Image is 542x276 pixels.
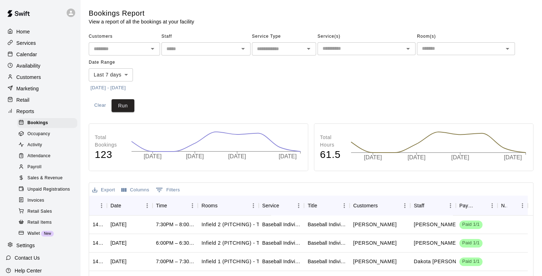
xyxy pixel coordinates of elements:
[17,184,80,195] a: Unpaid Registrations
[17,196,77,206] div: Invoices
[95,149,124,161] h4: 123
[262,196,279,216] div: Service
[262,221,301,228] div: Baseball Individual FIELDING - 30 minutes
[414,239,457,247] p: Mathew Ulrich
[201,239,267,247] p: Infield 2 (PITCHING) - TBK
[93,201,103,211] button: Sort
[198,196,258,216] div: Rooms
[156,196,167,216] div: Time
[507,201,517,211] button: Sort
[17,129,77,139] div: Occupancy
[17,206,80,217] a: Retail Sales
[112,99,134,112] button: Run
[17,229,77,239] div: WalletNew
[27,230,40,237] span: Wallet
[91,185,117,196] button: Export
[6,60,74,71] a: Availability
[27,208,52,215] span: Retail Sales
[27,142,42,149] span: Activity
[17,140,77,150] div: Activity
[459,240,482,246] span: Paid 1/1
[262,239,301,246] div: Baseball Individual PITCHING - 30 minutes
[308,221,346,228] div: Baseball Individual FIELDING - 30 minutes
[27,164,41,171] span: Payroll
[186,153,204,159] tspan: [DATE]
[6,72,74,83] a: Customers
[17,118,77,128] div: Bookings
[154,184,182,196] button: Show filters
[408,154,425,160] tspan: [DATE]
[17,217,80,228] a: Retail Items
[308,258,346,265] div: Baseball Individual PITCHING - 30 minutes
[451,154,469,160] tspan: [DATE]
[308,239,346,246] div: Baseball Individual PITCHING - 30 minutes
[41,232,54,235] span: New
[6,38,74,48] a: Services
[17,173,77,183] div: Sales & Revenue
[120,185,151,196] button: Select columns
[497,196,528,216] div: Notes
[228,153,246,159] tspan: [DATE]
[217,201,227,211] button: Sort
[16,242,35,249] p: Settings
[89,83,128,94] button: [DATE] - [DATE]
[156,239,195,246] div: 6:00PM – 6:30PM
[399,200,410,211] button: Menu
[477,201,487,211] button: Sort
[89,99,112,112] button: Clear
[17,151,80,162] a: Attendance
[364,154,382,160] tspan: [DATE]
[6,240,74,251] a: Settings
[6,26,74,37] a: Home
[89,68,133,81] div: Last 7 days
[27,219,52,226] span: Retail Items
[17,128,80,139] a: Occupancy
[201,258,267,265] p: Infield 1 (PITCHING) - TBK
[17,218,77,228] div: Retail Items
[17,162,80,173] a: Payroll
[252,31,316,42] span: Service Type
[6,83,74,94] a: Marketing
[6,95,74,105] a: Retail
[16,96,30,103] p: Retail
[16,74,41,81] p: Customers
[16,108,34,115] p: Reports
[27,131,50,138] span: Occupancy
[502,44,512,54] button: Open
[27,186,70,193] span: Unpaid Registrations
[17,195,80,206] a: Invoices
[27,153,51,160] span: Attendance
[279,201,289,211] button: Sort
[96,200,107,211] button: Menu
[456,196,497,216] div: Payment
[95,134,124,149] p: Total Bookings
[16,28,30,35] p: Home
[304,44,314,54] button: Open
[142,200,153,211] button: Menu
[16,51,37,58] p: Calendar
[320,149,344,161] h4: 61.5
[403,44,413,54] button: Open
[350,196,410,216] div: Customers
[308,196,317,216] div: Title
[353,258,397,265] p: Daniel Travis
[339,200,350,211] button: Menu
[89,18,194,25] p: View a report of all the bookings at your facility
[262,258,301,265] div: Baseball Individual PITCHING - 30 minutes
[161,31,251,42] span: Staff
[459,221,482,228] span: Paid 1/1
[304,196,350,216] div: Title
[17,173,80,184] a: Sales & Revenue
[504,154,522,160] tspan: [DATE]
[110,196,121,216] div: Date
[148,44,158,54] button: Open
[16,39,36,47] p: Services
[417,31,515,42] span: Room(s)
[259,196,304,216] div: Service
[459,258,482,265] span: Paid 1/1
[110,258,127,265] div: Thu, Sep 18, 2025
